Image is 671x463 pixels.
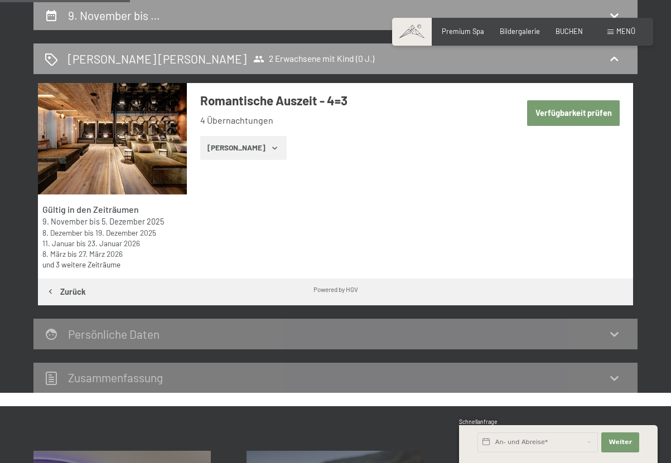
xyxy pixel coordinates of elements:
[42,217,88,226] time: 09.11.2025
[42,216,182,227] div: bis
[42,228,83,237] time: 08.12.2025
[313,285,358,294] div: Powered by HGV
[68,8,160,22] h2: 9. November bis …
[200,92,499,109] h3: Romantische Auszeit - 4=3
[556,27,583,36] a: BUCHEN
[609,438,632,447] span: Weiter
[42,204,139,215] strong: Gültig in den Zeiträumen
[79,249,123,259] time: 27.03.2026
[95,228,156,237] time: 19.12.2025
[42,260,120,269] a: und 3 weitere Zeiträume
[42,238,182,248] div: bis
[442,27,484,36] a: Premium Spa
[68,51,247,67] h2: [PERSON_NAME] [PERSON_NAME]
[200,136,287,160] button: [PERSON_NAME]
[68,327,160,341] h2: Persönliche Daten
[42,227,182,238] div: bis
[38,83,187,194] img: mss_renderimg.php
[601,432,639,452] button: Weiter
[42,238,75,248] time: 11.01.2026
[527,100,620,126] button: Verfügbarkeit prüfen
[102,217,164,226] time: 05.12.2025
[42,249,66,259] time: 08.03.2026
[500,27,540,36] a: Bildergalerie
[616,27,635,36] span: Menü
[459,418,498,425] span: Schnellanfrage
[42,248,182,259] div: bis
[88,238,140,248] time: 23.01.2026
[38,279,94,305] button: Zurück
[68,371,163,384] h2: Zusammen­fassung
[253,53,374,65] span: 2 Erwachsene mit Kind (0 J.)
[200,114,499,126] li: 4 Übernachtungen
